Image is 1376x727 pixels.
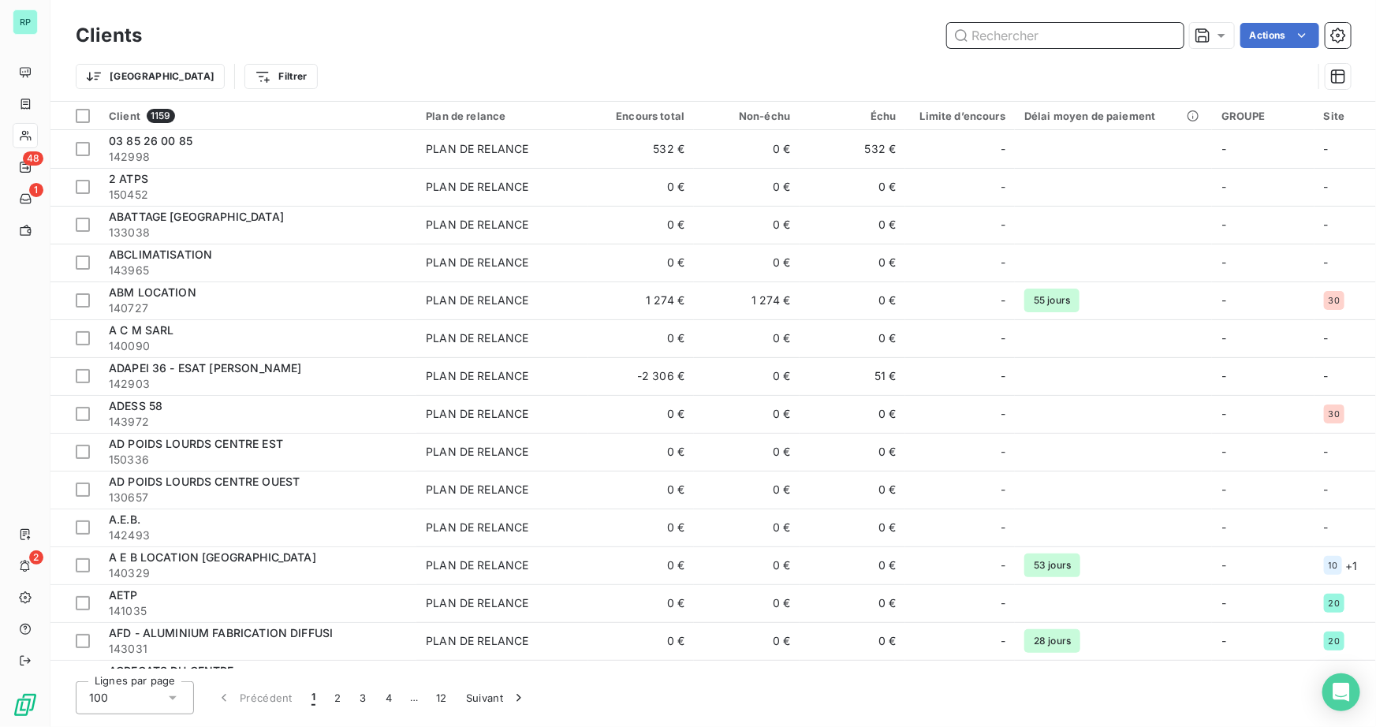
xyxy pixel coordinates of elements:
[109,285,196,299] span: ABM LOCATION
[109,626,333,639] span: AFD - ALUMINIUM FABRICATION DIFFUSI
[588,471,694,509] td: 0 €
[800,433,905,471] td: 0 €
[1001,520,1005,535] span: -
[1221,255,1226,269] span: -
[426,633,528,649] div: PLAN DE RELANCE
[426,255,528,270] div: PLAN DE RELANCE
[1221,483,1226,496] span: -
[588,660,694,698] td: 12 115 €
[426,141,528,157] div: PLAN DE RELANCE
[588,395,694,433] td: 0 €
[109,323,174,337] span: A C M SARL
[1221,445,1226,458] span: -
[426,406,528,422] div: PLAN DE RELANCE
[109,134,192,147] span: 03 85 26 00 85
[800,622,905,660] td: 0 €
[588,168,694,206] td: 0 €
[1221,596,1226,610] span: -
[800,660,905,698] td: 8 961 €
[694,584,800,622] td: 0 €
[1024,629,1080,653] span: 28 jours
[1329,409,1340,419] span: 30
[694,471,800,509] td: 0 €
[588,509,694,546] td: 0 €
[800,244,905,281] td: 0 €
[1001,141,1005,157] span: -
[1345,557,1357,574] span: + 1
[1001,633,1005,649] span: -
[376,681,401,714] button: 4
[703,110,790,122] div: Non-échu
[302,681,325,714] button: 1
[426,444,528,460] div: PLAN DE RELANCE
[598,110,684,122] div: Encours total
[694,319,800,357] td: 0 €
[109,528,407,543] span: 142493
[109,300,407,316] span: 140727
[1221,110,1305,122] div: GROUPE
[588,281,694,319] td: 1 274 €
[1001,368,1005,384] span: -
[1221,331,1226,345] span: -
[109,187,407,203] span: 150452
[1329,598,1340,608] span: 20
[109,437,283,450] span: AD POIDS LOURDS CENTRE EST
[1324,255,1329,269] span: -
[694,130,800,168] td: 0 €
[1221,180,1226,193] span: -
[588,584,694,622] td: 0 €
[1024,110,1203,122] div: Délai moyen de paiement
[588,357,694,395] td: -2 306 €
[1024,289,1080,312] span: 55 jours
[1001,293,1005,308] span: -
[311,690,315,706] span: 1
[1324,180,1329,193] span: -
[1329,636,1340,646] span: 20
[694,622,800,660] td: 0 €
[109,263,407,278] span: 143965
[207,681,302,714] button: Précédent
[694,357,800,395] td: 0 €
[1001,595,1005,611] span: -
[588,206,694,244] td: 0 €
[809,110,896,122] div: Échu
[800,471,905,509] td: 0 €
[800,509,905,546] td: 0 €
[109,565,407,581] span: 140329
[109,664,234,677] span: AGREGATS DU CENTRE
[1024,554,1080,577] span: 53 jours
[1001,217,1005,233] span: -
[426,293,528,308] div: PLAN DE RELANCE
[694,281,800,319] td: 1 274 €
[1001,255,1005,270] span: -
[694,395,800,433] td: 0 €
[800,130,905,168] td: 532 €
[244,64,317,89] button: Filtrer
[1001,444,1005,460] span: -
[109,513,140,526] span: A.E.B.
[800,281,905,319] td: 0 €
[427,681,457,714] button: 12
[1324,483,1329,496] span: -
[426,217,528,233] div: PLAN DE RELANCE
[76,64,225,89] button: [GEOGRAPHIC_DATA]
[1221,634,1226,647] span: -
[23,151,43,166] span: 48
[109,172,148,185] span: 2 ATPS
[800,546,905,584] td: 0 €
[426,110,579,122] div: Plan de relance
[1221,520,1226,534] span: -
[109,110,140,122] span: Client
[147,109,175,123] span: 1159
[800,584,905,622] td: 0 €
[109,149,407,165] span: 142998
[915,110,1005,122] div: Limite d’encours
[1324,520,1329,534] span: -
[588,433,694,471] td: 0 €
[109,225,407,240] span: 133038
[109,376,407,392] span: 142903
[1221,369,1226,382] span: -
[426,595,528,611] div: PLAN DE RELANCE
[1324,369,1329,382] span: -
[351,681,376,714] button: 3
